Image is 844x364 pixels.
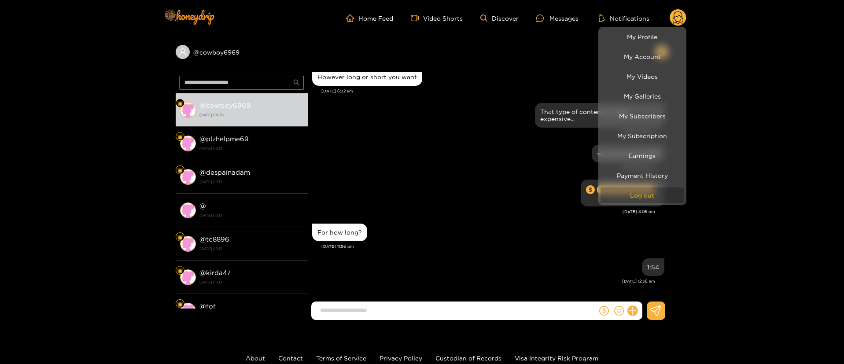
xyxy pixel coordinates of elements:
button: Log out [601,188,684,203]
a: My Galleries [601,88,684,104]
a: My Profile [601,29,684,44]
a: Payment History [601,168,684,183]
a: My Account [601,49,684,64]
a: My Subscribers [601,108,684,124]
a: My Subscription [601,128,684,143]
a: Earnings [601,148,684,163]
a: My Videos [601,69,684,84]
